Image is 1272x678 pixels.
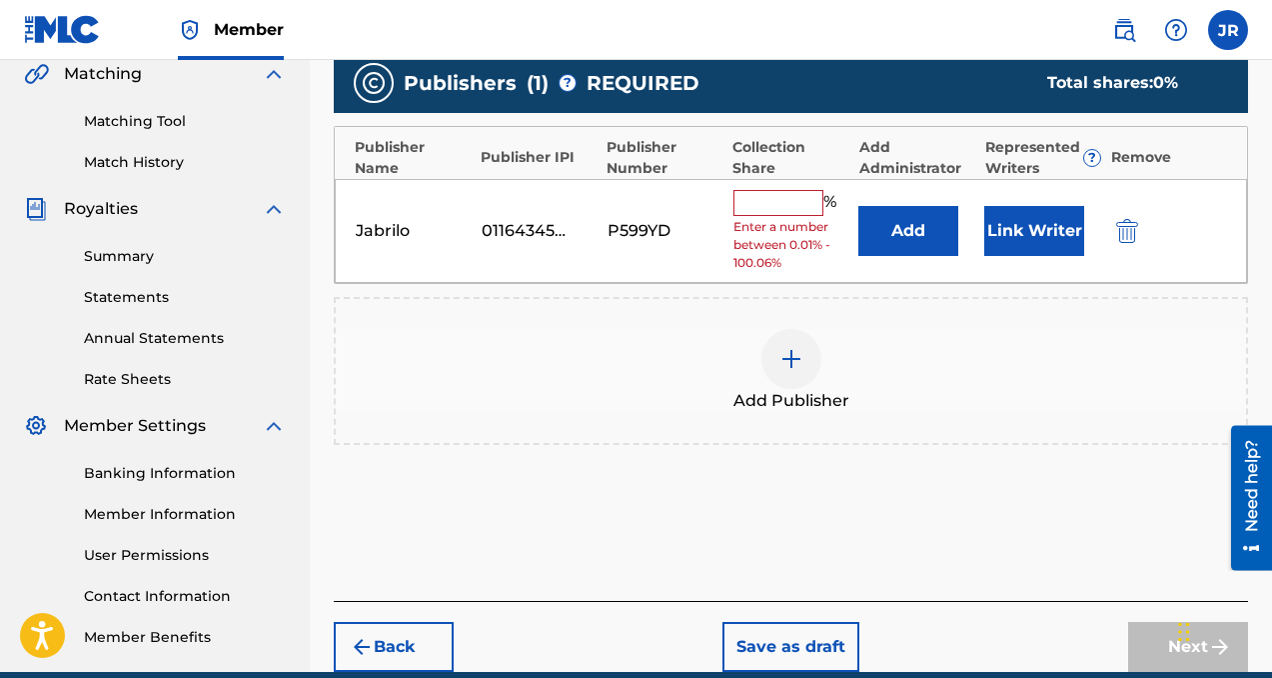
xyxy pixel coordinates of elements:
[1116,219,1138,243] img: 12a2ab48e56ec057fbd8.svg
[1164,18,1188,42] img: help
[262,414,286,438] img: expand
[84,545,286,566] a: User Permissions
[84,111,286,132] a: Matching Tool
[859,137,975,179] div: Add Administrator
[587,68,699,98] span: REQUIRED
[24,197,48,221] img: Royalties
[1216,426,1272,571] iframe: Resource Center
[334,622,454,672] button: Back
[985,137,1101,179] div: Represented Writers
[560,75,576,91] span: ?
[84,246,286,267] a: Summary
[733,389,849,413] span: Add Publisher
[733,218,849,272] span: Enter a number between 0.01% - 100.06%
[1156,10,1196,50] div: Help
[722,622,859,672] button: Save as draft
[262,62,286,86] img: expand
[858,206,958,256] button: Add
[607,137,722,179] div: Publisher Number
[1153,73,1178,92] span: 0 %
[84,369,286,390] a: Rate Sheets
[732,137,848,179] div: Collection Share
[84,586,286,607] a: Contact Information
[984,206,1084,256] button: Link Writer
[355,137,471,179] div: Publisher Name
[404,68,517,98] span: Publishers
[214,18,284,41] span: Member
[178,18,202,42] img: Top Rightsholder
[84,287,286,308] a: Statements
[1084,150,1100,166] span: ?
[1208,10,1248,50] div: User Menu
[22,14,49,106] div: Need help?
[262,197,286,221] img: expand
[527,68,549,98] span: ( 1 )
[779,347,803,371] img: add
[24,62,49,86] img: Matching
[84,328,286,349] a: Annual Statements
[24,414,48,438] img: Member Settings
[84,627,286,648] a: Member Benefits
[84,504,286,525] a: Member Information
[84,152,286,173] a: Match History
[1172,582,1272,678] iframe: Chat Widget
[64,414,206,438] span: Member Settings
[1112,18,1136,42] img: search
[350,635,374,659] img: 7ee5dd4eb1f8a8e3ef2f.svg
[1111,147,1227,168] div: Remove
[84,463,286,484] a: Banking Information
[64,197,138,221] span: Royalties
[823,190,841,216] span: %
[481,147,597,168] div: Publisher IPI
[1178,602,1190,662] div: Drag
[1047,71,1208,95] div: Total shares:
[1104,10,1144,50] a: Public Search
[362,71,386,95] img: publishers
[64,62,142,86] span: Matching
[24,15,101,44] img: MLC Logo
